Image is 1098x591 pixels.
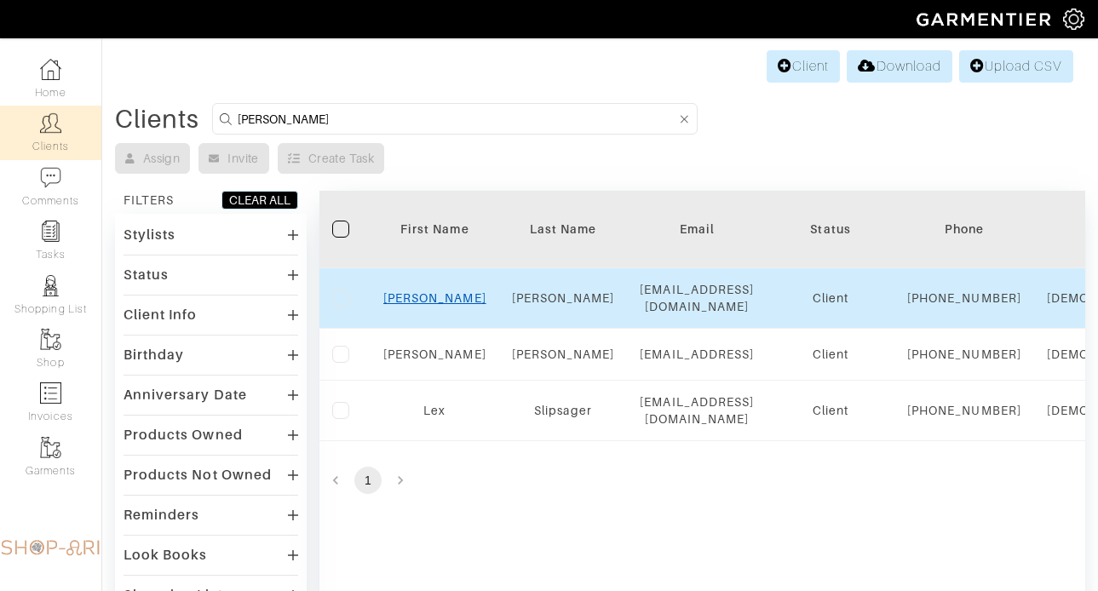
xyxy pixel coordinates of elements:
input: Search by name, email, phone, city, or state [238,108,677,129]
a: Upload CSV [959,50,1073,83]
button: page 1 [354,467,382,494]
div: CLEAR ALL [229,192,290,209]
div: Email [640,221,754,238]
div: [PHONE_NUMBER] [907,290,1021,307]
div: [PHONE_NUMBER] [907,346,1021,363]
div: [EMAIL_ADDRESS][DOMAIN_NAME] [640,393,754,427]
img: reminder-icon-8004d30b9f0a5d33ae49ab947aed9ed385cf756f9e5892f1edd6e32f2345188e.png [40,221,61,242]
div: FILTERS [124,192,174,209]
div: Look Books [124,547,208,564]
div: Client [779,402,882,419]
div: [EMAIL_ADDRESS][DOMAIN_NAME] [640,281,754,315]
a: [PERSON_NAME] [512,291,615,305]
div: Stylists [124,227,175,244]
div: Last Name [512,221,615,238]
img: dashboard-icon-dbcd8f5a0b271acd01030246c82b418ddd0df26cd7fceb0bd07c9910d44c42f6.png [40,59,61,80]
nav: pagination navigation [319,467,1085,494]
th: Toggle SortBy [371,191,499,268]
a: Client [767,50,840,83]
img: orders-icon-0abe47150d42831381b5fb84f609e132dff9fe21cb692f30cb5eec754e2cba89.png [40,382,61,404]
div: [PHONE_NUMBER] [907,402,1021,419]
div: Status [779,221,882,238]
div: Products Not Owned [124,467,272,484]
div: Products Owned [124,427,243,444]
th: Toggle SortBy [767,191,894,268]
img: garmentier-logo-header-white-b43fb05a5012e4ada735d5af1a66efaba907eab6374d6393d1fbf88cb4ef424d.png [908,4,1063,34]
div: First Name [383,221,486,238]
a: Download [847,50,951,83]
div: Reminders [124,507,199,524]
div: Status [124,267,169,284]
div: Client [779,346,882,363]
img: clients-icon-6bae9207a08558b7cb47a8932f037763ab4055f8c8b6bfacd5dc20c3e0201464.png [40,112,61,134]
a: [PERSON_NAME] [512,347,615,361]
div: Phone [907,221,1021,238]
img: gear-icon-white-bd11855cb880d31180b6d7d6211b90ccbf57a29d726f0c71d8c61bd08dd39cc2.png [1063,9,1084,30]
img: garments-icon-b7da505a4dc4fd61783c78ac3ca0ef83fa9d6f193b1c9dc38574b1d14d53ca28.png [40,329,61,350]
th: Toggle SortBy [499,191,628,268]
div: Birthday [124,347,184,364]
div: Client Info [124,307,198,324]
a: [PERSON_NAME] [383,291,486,305]
button: CLEAR ALL [221,191,298,209]
img: garments-icon-b7da505a4dc4fd61783c78ac3ca0ef83fa9d6f193b1c9dc38574b1d14d53ca28.png [40,437,61,458]
a: [PERSON_NAME] [383,347,486,361]
img: stylists-icon-eb353228a002819b7ec25b43dbf5f0378dd9e0616d9560372ff212230b889e62.png [40,275,61,296]
a: Lex [423,404,446,417]
a: Slipsager [534,404,591,417]
img: comment-icon-a0a6a9ef722e966f86d9cbdc48e553b5cf19dbc54f86b18d962a5391bc8f6eb6.png [40,167,61,188]
div: Anniversary Date [124,387,247,404]
div: Client [779,290,882,307]
div: [EMAIL_ADDRESS] [640,346,754,363]
div: Clients [115,111,199,128]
